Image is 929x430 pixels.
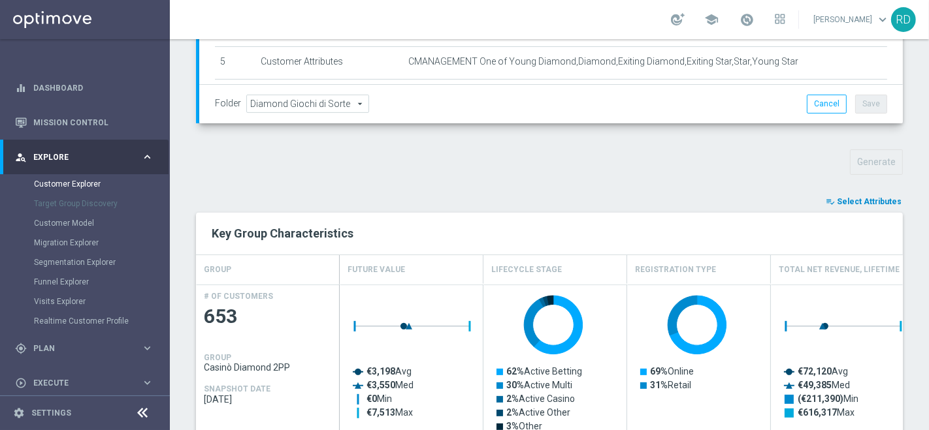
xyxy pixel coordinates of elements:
label: Folder [215,98,241,109]
i: keyboard_arrow_right [141,151,154,163]
td: Customer Attributes [255,46,403,79]
div: Realtime Customer Profile [34,311,169,331]
span: school [704,12,719,27]
text: Retail [650,380,691,390]
button: Mission Control [14,117,154,128]
text: Active Multi [506,380,572,390]
text: Active Casino [506,393,575,404]
button: equalizer Dashboard [14,83,154,93]
a: Migration Explorer [34,238,136,248]
a: Visits Explorer [34,296,136,307]
tspan: 62% [506,366,524,376]
div: Target Group Discovery [34,194,169,213]
text: Online [650,366,694,376]
tspan: €616,317 [798,407,837,418]
text: Med [798,380,850,390]
span: Execute [33,379,141,387]
tspan: 30% [506,380,524,390]
a: Customer Explorer [34,179,136,189]
a: Funnel Explorer [34,277,136,287]
div: Visits Explorer [34,292,169,311]
i: settings [13,407,25,419]
td: 5 [215,46,255,79]
div: Explore [15,151,141,163]
i: person_search [15,151,27,163]
text: Min [798,393,858,405]
tspan: 2% [506,407,519,418]
a: [PERSON_NAME]keyboard_arrow_down [812,10,891,29]
tspan: 69% [650,366,668,376]
text: Avg [798,366,848,376]
h4: Lifecycle Stage [491,258,562,281]
div: Funnel Explorer [34,272,169,292]
tspan: 2% [506,393,519,404]
div: RD [891,7,916,32]
div: Customer Explorer [34,174,169,194]
a: Mission Control [33,105,154,140]
i: playlist_add_check [826,197,835,206]
div: Execute [15,377,141,389]
h4: SNAPSHOT DATE [204,384,270,393]
text: Max [798,407,855,418]
i: keyboard_arrow_right [141,342,154,354]
div: Customer Model [34,213,169,233]
tspan: €3,550 [367,380,395,390]
text: Active Other [506,407,570,418]
text: Med [367,380,414,390]
span: Select Attributes [837,197,902,206]
a: Customer Model [34,218,136,228]
tspan: €7,513 [367,407,395,418]
button: Save [855,95,887,113]
h2: Key Group Characteristics [212,226,887,241]
i: gps_fixed [15,343,27,354]
span: Explore [33,153,141,161]
tspan: €72,120 [798,366,832,376]
button: Cancel [807,95,847,113]
span: Plan [33,345,141,352]
tspan: €0 [367,393,377,404]
h4: # OF CUSTOMERS [204,292,273,301]
div: Dashboard [15,70,154,105]
div: Migration Explorer [34,233,169,253]
span: Casinò Diamond 2PP [204,362,332,373]
span: CMANAGEMENT One of Young Diamond,Diamond,Exiting Diamond,Exiting Star,Star,Young Star [408,56,798,67]
span: 2025-09-11 [204,394,332,405]
button: play_circle_outline Execute keyboard_arrow_right [14,378,154,388]
text: Active Betting [506,366,582,376]
div: Segmentation Explorer [34,253,169,272]
tspan: 31% [650,380,668,390]
tspan: €49,385 [798,380,832,390]
h4: Registration Type [635,258,716,281]
a: Segmentation Explorer [34,257,136,268]
button: gps_fixed Plan keyboard_arrow_right [14,343,154,354]
button: person_search Explore keyboard_arrow_right [14,152,154,162]
text: Avg [367,366,412,376]
td: 6 [215,79,255,112]
h4: Future Value [348,258,405,281]
div: Mission Control [15,105,154,140]
button: playlist_add_check Select Attributes [824,194,903,209]
a: Settings [31,409,71,417]
text: Min [367,393,392,404]
h4: GROUP [204,258,231,281]
h4: GROUP [204,353,231,362]
button: Generate [850,149,903,175]
span: 653 [204,304,332,330]
i: keyboard_arrow_right [141,376,154,389]
i: equalizer [15,82,27,94]
i: play_circle_outline [15,377,27,389]
text: Max [367,407,413,418]
a: Dashboard [33,70,154,105]
tspan: (€211,390) [798,393,843,405]
td: Customer Attributes [255,79,403,112]
a: Realtime Customer Profile [34,316,136,326]
tspan: €3,198 [367,366,395,376]
h4: Total Net Revenue, Lifetime [779,258,900,281]
span: keyboard_arrow_down [875,12,890,27]
div: Plan [15,343,141,354]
